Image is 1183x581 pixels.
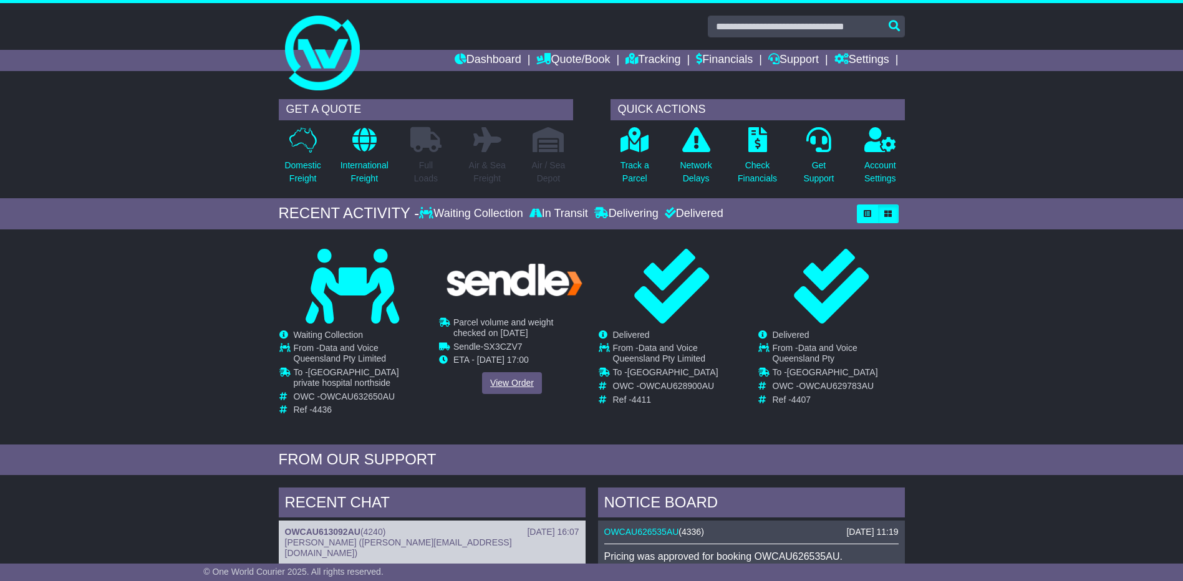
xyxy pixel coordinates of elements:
[469,159,506,185] p: Air & Sea Freight
[284,127,321,192] a: DomesticFreight
[294,343,425,367] td: From -
[625,50,680,71] a: Tracking
[613,343,706,363] span: Data and Voice Queensland Pty Limited
[787,367,878,377] span: [GEOGRAPHIC_DATA]
[453,355,529,365] span: ETA - [DATE] 17:00
[604,527,679,537] a: OWCAU626535AU
[803,127,834,192] a: GetSupport
[294,330,364,340] span: Waiting Collection
[294,367,425,391] td: To -
[611,99,905,120] div: QUICK ACTIONS
[294,391,425,405] td: OWC -
[532,159,566,185] p: Air / Sea Depot
[279,204,420,223] div: RECENT ACTIVITY -
[738,159,777,185] p: Check Financials
[441,259,587,300] img: GetCarrierServiceLogo
[620,159,649,185] p: Track a Parcel
[279,451,905,469] div: FROM OUR SUPPORT
[285,537,512,558] span: [PERSON_NAME] ([PERSON_NAME][EMAIL_ADDRESS][DOMAIN_NAME])
[773,381,904,395] td: OWC -
[864,127,897,192] a: AccountSettings
[410,159,442,185] p: Full Loads
[696,50,753,71] a: Financials
[482,372,542,393] a: View Order
[613,343,745,367] td: From -
[803,159,834,185] p: Get Support
[773,395,904,405] td: Ref -
[846,527,898,537] div: [DATE] 11:19
[312,405,332,415] span: 4436
[285,527,360,537] a: OWCAU613092AU
[604,550,899,562] p: Pricing was approved for booking OWCAU626535AU.
[294,343,387,363] span: Data and Voice Queensland Pty Limited
[294,405,425,415] td: Ref -
[279,487,586,521] div: RECENT CHAT
[279,99,573,120] div: GET A QUOTE
[632,395,651,405] span: 4411
[613,381,745,395] td: OWC -
[285,527,579,537] div: ( )
[737,127,778,192] a: CheckFinancials
[773,343,904,367] td: From -
[284,159,321,185] p: Domestic Freight
[340,127,389,192] a: InternationalFreight
[453,341,481,351] span: Sendle
[455,50,521,71] a: Dashboard
[620,127,650,192] a: Track aParcel
[483,341,522,351] span: SX3CZV7
[613,330,650,340] span: Delivered
[591,207,662,221] div: Delivering
[799,381,874,391] span: OWCAU629783AU
[364,527,383,537] span: 4240
[598,487,905,521] div: NOTICE BOARD
[294,367,399,388] span: [GEOGRAPHIC_DATA] private hospital northside
[203,567,384,577] span: © One World Courier 2025. All rights reserved.
[419,207,526,221] div: Waiting Collection
[527,527,579,537] div: [DATE] 16:07
[340,159,389,185] p: International Freight
[768,50,819,71] a: Support
[526,207,591,221] div: In Transit
[613,367,745,381] td: To -
[834,50,889,71] a: Settings
[320,391,395,401] span: OWCAU632650AU
[613,395,745,405] td: Ref -
[864,159,896,185] p: Account Settings
[773,367,904,381] td: To -
[639,381,714,391] span: OWCAU628900AU
[679,127,712,192] a: NetworkDelays
[453,341,585,355] td: -
[604,527,899,537] div: ( )
[453,317,553,338] span: Parcel volume and weight checked on [DATE]
[627,367,718,377] span: [GEOGRAPHIC_DATA]
[536,50,610,71] a: Quote/Book
[773,343,857,363] span: Data and Voice Queensland Pty
[773,330,809,340] span: Delivered
[662,207,723,221] div: Delivered
[680,159,712,185] p: Network Delays
[682,527,701,537] span: 4336
[791,395,811,405] span: 4407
